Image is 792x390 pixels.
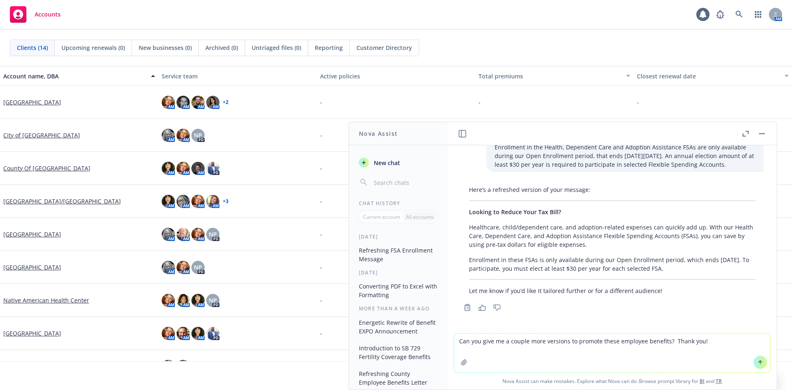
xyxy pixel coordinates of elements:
[191,294,205,307] img: photo
[162,195,175,208] img: photo
[320,263,322,272] span: -
[731,6,747,23] a: Search
[158,66,317,86] button: Service team
[177,360,190,373] img: photo
[7,3,64,26] a: Accounts
[349,200,448,207] div: Chat History
[194,131,202,139] span: NP
[637,98,639,106] span: -
[359,129,398,138] h1: Nova Assist
[349,233,448,240] div: [DATE]
[320,296,322,305] span: -
[356,341,441,364] button: Introduction to SB 729 Fertility Coverage Benefits
[206,96,219,109] img: photo
[61,43,125,52] span: Upcoming renewals (0)
[177,129,190,142] img: photo
[356,243,441,266] button: Refreshing FSA Enrollment Message
[206,327,219,340] img: photo
[634,66,792,86] button: Closest renewal date
[162,162,175,175] img: photo
[475,66,634,86] button: Total premiums
[320,197,322,206] span: -
[716,378,722,385] a: TR
[3,296,89,305] a: Native American Health Center
[191,228,205,241] img: photo
[478,72,621,80] div: Total premiums
[356,367,441,389] button: Refreshing County Employee Benefits Letter
[3,131,80,139] a: City of [GEOGRAPHIC_DATA]
[356,155,441,170] button: New chat
[177,261,190,274] img: photo
[349,305,448,312] div: More than a week ago
[205,43,238,52] span: Archived (0)
[191,195,205,208] img: photo
[162,129,175,142] img: photo
[206,162,219,175] img: photo
[315,43,343,52] span: Reporting
[206,195,219,208] img: photo
[209,296,217,305] span: NP
[320,98,322,106] span: -
[252,43,301,52] span: Untriaged files (0)
[162,96,175,109] img: photo
[191,327,205,340] img: photo
[17,43,48,52] span: Clients (14)
[191,162,205,175] img: photo
[320,230,322,239] span: -
[454,333,770,372] textarea: Can you give me a couple more versions to promote these employee benefits? Thank you!
[469,223,755,249] p: Healthcare, child/dependent care, and adoption-related expenses can quickly add up. With our Heal...
[162,360,175,373] img: photo
[406,213,434,220] p: All accounts
[162,261,175,274] img: photo
[356,279,441,302] button: Converting PDF to Excel with Formatting
[320,72,472,80] div: Active policies
[464,304,471,311] svg: Copy to clipboard
[320,329,322,338] span: -
[177,195,190,208] img: photo
[320,131,322,139] span: -
[177,162,190,175] img: photo
[191,96,205,109] img: photo
[637,72,780,80] div: Closest renewal date
[469,286,755,295] p: Let me know if you’d like it tailored further or for a different audience!
[469,208,561,216] span: Looking to Reduce Your Tax Bill?
[177,327,190,340] img: photo
[317,66,475,86] button: Active policies
[372,177,438,188] input: Search chats
[712,6,728,23] a: Report a Bug
[451,373,773,390] span: Nova Assist can make mistakes. Explore what Nova can do: Browse prompt library for and
[162,327,175,340] img: photo
[3,263,61,272] a: [GEOGRAPHIC_DATA]
[3,230,61,239] a: [GEOGRAPHIC_DATA]
[3,72,146,80] div: Account name, DBA
[320,164,322,173] span: -
[478,98,481,106] span: -
[223,199,229,204] a: + 3
[356,43,412,52] span: Customer Directory
[194,263,202,272] span: NP
[223,100,229,105] a: + 2
[469,185,755,194] p: Here’s a refreshed version of your message:
[177,228,190,241] img: photo
[495,143,755,169] p: Enrollment in the Health, Dependent Care and Adoption Assistance FSAs are only available during o...
[372,158,400,167] span: New chat
[209,230,217,239] span: NP
[162,294,175,307] img: photo
[3,164,90,173] a: County Of [GEOGRAPHIC_DATA]
[35,11,61,18] span: Accounts
[177,294,190,307] img: photo
[356,316,441,338] button: Energetic Rewrite of Benefit EXPO Announcement
[3,329,61,338] a: [GEOGRAPHIC_DATA]
[139,43,192,52] span: New businesses (0)
[469,255,755,273] p: Enrollment in these FSAs is only available during our Open Enrollment period, which ends [DATE]. ...
[3,98,61,106] a: [GEOGRAPHIC_DATA]
[363,213,400,220] p: Current account
[700,378,705,385] a: BI
[162,228,175,241] img: photo
[162,72,313,80] div: Service team
[349,269,448,276] div: [DATE]
[3,197,121,206] a: [GEOGRAPHIC_DATA]/[GEOGRAPHIC_DATA]
[490,302,504,313] button: Thumbs down
[177,96,190,109] img: photo
[750,6,766,23] a: Switch app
